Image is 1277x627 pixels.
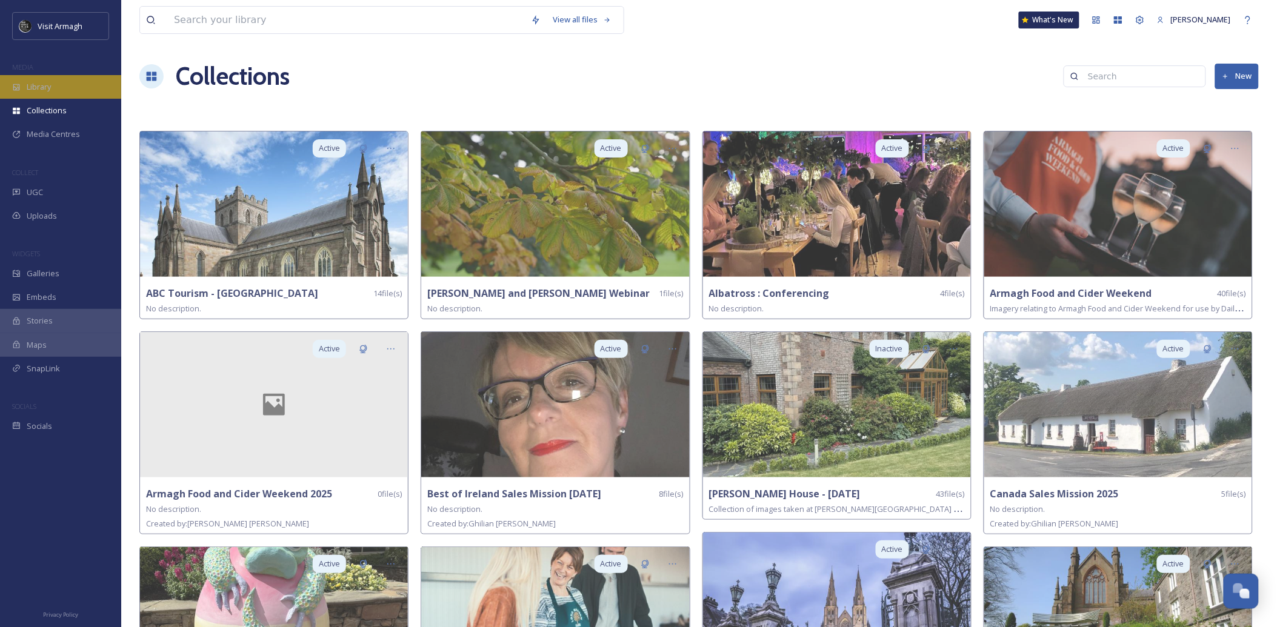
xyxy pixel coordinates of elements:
img: 260815CH0101-2.jpg [140,131,408,277]
span: No description. [146,303,201,314]
strong: Canada Sales Mission 2025 [990,487,1119,500]
img: %25F0%259D%2590%2580%25F0%259D%2590%25AE%25F0%259D%2590%25AD%25F0%259D%2590%25AE%25F0%259D%2590%2... [421,131,689,277]
span: UGC [27,187,43,198]
strong: [PERSON_NAME] House - [DATE] [709,487,861,500]
span: No description. [427,303,482,314]
span: Media Centres [27,128,80,140]
span: No description. [427,503,482,514]
span: Uploads [27,210,57,222]
button: Open Chat [1224,574,1259,609]
span: 5 file(s) [1222,488,1246,500]
strong: Armagh Food and Cider Weekend 2025 [146,487,332,500]
span: Collections [27,105,67,116]
span: Visit Armagh [38,21,82,32]
a: View all files [547,8,618,32]
span: Active [1163,142,1184,154]
img: IMG_1862.jpeg [703,332,971,477]
span: Active [319,142,340,154]
span: Active [882,142,903,154]
button: New [1215,64,1259,88]
span: Created by: Ghilian [PERSON_NAME] [427,518,556,529]
span: Active [319,558,340,569]
span: Active [882,543,903,555]
span: Galleries [27,268,59,279]
span: Maps [27,339,47,351]
span: 1 file(s) [659,288,684,299]
strong: ABC Tourism - [GEOGRAPHIC_DATA] [146,287,318,300]
span: Active [601,142,622,154]
span: 4 file(s) [941,288,965,299]
span: Socials [27,420,52,432]
span: SnapLink [27,363,60,374]
img: 1b67f726-af31-4ce1-9a18-93ac838d75e2.jpg [421,332,689,477]
span: 0 file(s) [378,488,402,500]
span: SOCIALS [12,402,36,411]
img: pa.hug2012%2540gmail.com-Day%25201%2520Socials-15.jpg [984,131,1252,277]
a: Collections [176,58,290,95]
img: 0840eaa1-ff19-4365-aa8f-2a604b1688d2.jpg [984,332,1252,477]
span: Created by: Ghilian [PERSON_NAME] [990,518,1119,529]
span: Created by: [PERSON_NAME] [PERSON_NAME] [146,518,309,529]
span: Active [319,343,340,354]
span: Active [601,343,622,354]
span: Privacy Policy [43,611,78,619]
input: Search [1082,64,1199,88]
img: THE-FIRST-PLACE-VISIT-ARMAGH.COM-BLACK.jpg [19,20,32,32]
span: COLLECT [12,168,38,177]
span: No description. [990,503,1045,514]
span: No description. [709,303,764,314]
a: Privacy Policy [43,606,78,621]
span: 14 file(s) [373,288,402,299]
span: Collection of images taken at [PERSON_NAME][GEOGRAPHIC_DATA] in [DATE]. [709,503,988,514]
a: [PERSON_NAME] [1151,8,1237,32]
span: WIDGETS [12,249,40,258]
img: IMG_0248.jpeg [703,131,971,277]
span: MEDIA [12,62,33,71]
span: Inactive [876,343,903,354]
span: Active [1163,343,1184,354]
span: 43 file(s) [936,488,965,500]
span: [PERSON_NAME] [1171,14,1231,25]
span: 8 file(s) [659,488,684,500]
span: 40 file(s) [1218,288,1246,299]
span: Active [601,558,622,569]
a: What's New [1019,12,1079,28]
strong: Albatross : Conferencing [709,287,830,300]
span: Library [27,81,51,93]
span: No description. [146,503,201,514]
strong: Best of Ireland Sales Mission [DATE] [427,487,601,500]
input: Search your library [168,7,525,33]
strong: Armagh Food and Cider Weekend [990,287,1152,300]
span: Stories [27,315,53,327]
span: Active [1163,558,1184,569]
strong: [PERSON_NAME] and [PERSON_NAME] Webinar [427,287,650,300]
span: Embeds [27,291,56,303]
